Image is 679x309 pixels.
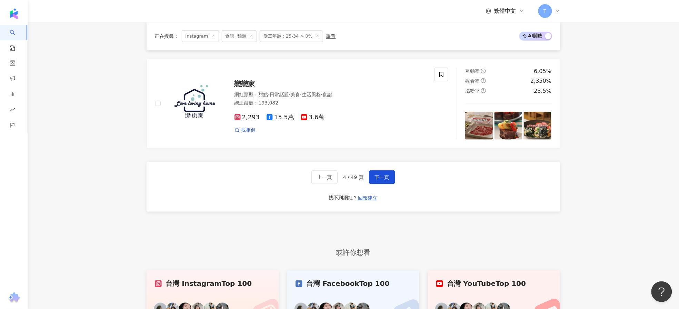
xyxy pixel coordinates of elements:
img: chrome extension [7,292,21,303]
span: Instagram [182,30,219,42]
span: 上一頁 [317,175,332,180]
span: 食譜, 麵類 [222,30,257,42]
div: 總追蹤數 ： 193,082 [234,100,427,107]
span: · [321,92,322,97]
a: KOL Avatar戀戀家網紅類型：甜點·日常話題·美食·生活風格·食譜總追蹤數：193,0822,29315.5萬3.6萬找相似互動率question-circle6.05%觀看率questi... [147,59,560,148]
span: · [289,92,290,97]
div: 網紅類型 ： [234,91,427,98]
span: 互動率 [465,68,480,74]
div: 2,350% [530,77,551,85]
button: 上一頁 [311,170,338,184]
div: 台灣 Instagram Top 100 [155,279,271,289]
span: 甜點 [259,92,268,97]
div: 台灣 YouTube Top 100 [436,279,552,289]
img: logo icon [8,8,19,19]
span: 繁體中文 [494,7,516,15]
span: 漲粉率 [465,88,480,93]
span: rise [10,103,15,118]
span: question-circle [481,69,486,73]
span: 找相似 [241,127,256,134]
a: search [10,25,23,52]
div: 找不到網紅？ [329,195,358,201]
div: 6.05% [534,68,552,75]
span: question-circle [481,78,486,83]
span: 日常話題 [270,92,289,97]
span: 受眾年齡：25-34 > 0% [260,30,323,42]
iframe: Help Scout Beacon - Open [651,281,672,302]
span: 生活風格 [302,92,321,97]
span: 或許你想看 [329,247,378,258]
span: 食譜 [322,92,332,97]
span: 下一頁 [375,175,389,180]
span: 2,293 [234,114,260,121]
span: · [268,92,270,97]
img: post-image [524,112,552,140]
img: KOL Avatar [169,78,221,129]
span: 戀戀家 [234,80,255,88]
span: 觀看率 [465,78,480,84]
span: question-circle [481,88,486,93]
button: 回報建立 [358,192,378,203]
div: 台灣 Facebook Top 100 [296,279,411,289]
div: 重置 [326,33,336,39]
img: post-image [465,112,493,140]
span: 美食 [290,92,300,97]
div: 23.5% [534,87,552,95]
span: 回報建立 [358,195,378,201]
a: 找相似 [234,127,256,134]
span: T [543,7,547,15]
button: 下一頁 [369,170,395,184]
span: 正在搜尋 ： [155,33,179,39]
span: 4 / 49 頁 [343,175,363,180]
span: 15.5萬 [267,114,294,121]
img: post-image [495,112,522,140]
span: · [300,92,301,97]
span: 3.6萬 [301,114,325,121]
